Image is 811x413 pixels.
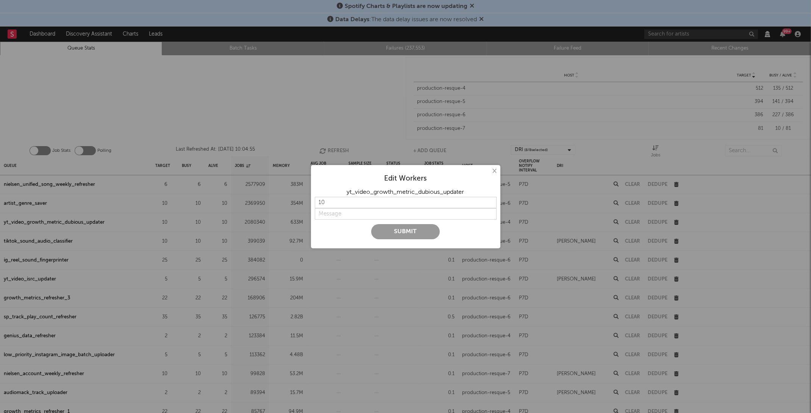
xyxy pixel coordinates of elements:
[315,208,497,220] input: Message
[315,174,497,183] div: Edit Workers
[315,188,497,197] div: yt_video_growth_metric_dubious_updater
[371,224,440,239] button: Submit
[490,167,498,175] button: ×
[315,197,497,208] input: Target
